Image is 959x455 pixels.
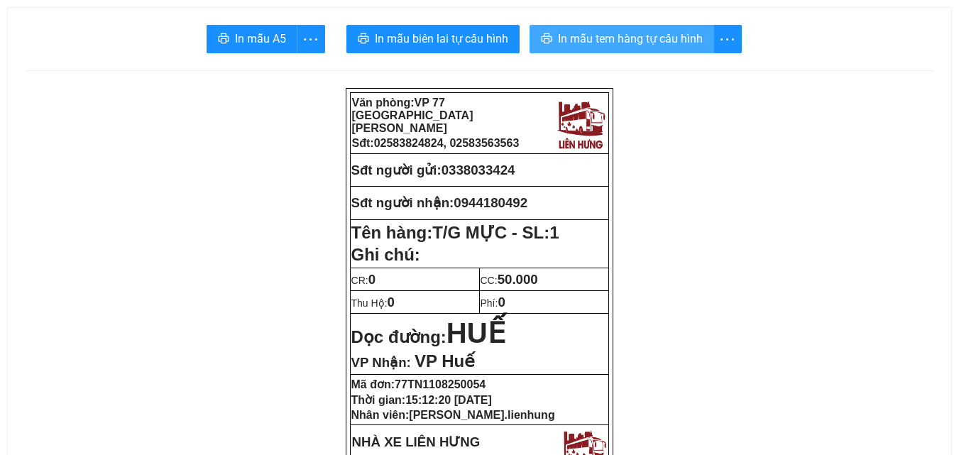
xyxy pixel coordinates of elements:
span: T/G MỰC - SL: [432,223,559,242]
span: 1 [549,223,559,242]
span: In mẫu A5 [235,30,286,48]
span: printer [358,33,369,46]
span: Thu Hộ: [351,297,395,309]
button: printerIn mẫu biên lai tự cấu hình [346,25,520,53]
span: Ghi chú: [351,245,420,264]
strong: NHÀ XE LIÊN HƯNG [352,434,481,449]
button: more [713,25,742,53]
span: VP Huế [415,351,475,371]
strong: Sđt người gửi: [351,163,442,177]
span: more [714,31,741,48]
button: printerIn mẫu tem hàng tự cấu hình [530,25,714,53]
span: 15:12:20 [DATE] [405,394,492,406]
span: VP 77 [GEOGRAPHIC_DATA][PERSON_NAME] [352,97,473,134]
button: more [297,25,325,53]
span: printer [218,33,229,46]
strong: Nhân viên: [351,409,555,421]
span: In mẫu biên lai tự cấu hình [375,30,508,48]
span: 77TN1108250054 [395,378,486,390]
span: CC: [481,275,538,286]
strong: Tên hàng: [351,223,559,242]
span: more [297,31,324,48]
strong: Dọc đường: [351,327,505,346]
span: CR: [351,275,376,286]
strong: Thời gian: [351,394,492,406]
span: 50.000 [498,272,538,287]
span: 0944180492 [454,195,527,210]
strong: Sđt: [352,137,520,149]
span: 0 [498,295,505,309]
span: In mẫu tem hàng tự cấu hình [558,30,703,48]
span: HUẾ [446,317,505,349]
span: printer [541,33,552,46]
span: 0 [388,295,395,309]
strong: Mã đơn: [351,378,486,390]
strong: Văn phòng: [352,97,473,134]
span: 0 [368,272,376,287]
span: [PERSON_NAME].lienhung [409,409,554,421]
strong: Sđt người nhận: [351,195,454,210]
img: logo [554,97,608,150]
span: VP Nhận: [351,355,411,370]
button: printerIn mẫu A5 [207,25,297,53]
span: 0338033424 [442,163,515,177]
span: 02583824824, 02583563563 [374,137,520,149]
span: Phí: [481,297,505,309]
